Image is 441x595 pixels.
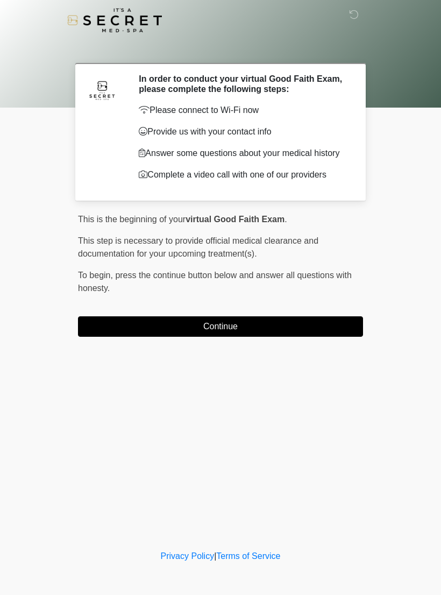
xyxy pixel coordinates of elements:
[78,316,363,337] button: Continue
[70,39,371,59] h1: ‎ ‎
[78,271,115,280] span: To begin,
[161,551,215,561] a: Privacy Policy
[86,74,118,106] img: Agent Avatar
[78,236,318,258] span: This step is necessary to provide official medical clearance and documentation for your upcoming ...
[139,147,347,160] p: Answer some questions about your medical history
[139,74,347,94] h2: In order to conduct your virtual Good Faith Exam, please complete the following steps:
[216,551,280,561] a: Terms of Service
[67,8,162,32] img: It's A Secret Med Spa Logo
[78,215,186,224] span: This is the beginning of your
[139,125,347,138] p: Provide us with your contact info
[139,104,347,117] p: Please connect to Wi-Fi now
[139,168,347,181] p: Complete a video call with one of our providers
[214,551,216,561] a: |
[186,215,284,224] strong: virtual Good Faith Exam
[78,271,352,293] span: press the continue button below and answer all questions with honesty.
[284,215,287,224] span: .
